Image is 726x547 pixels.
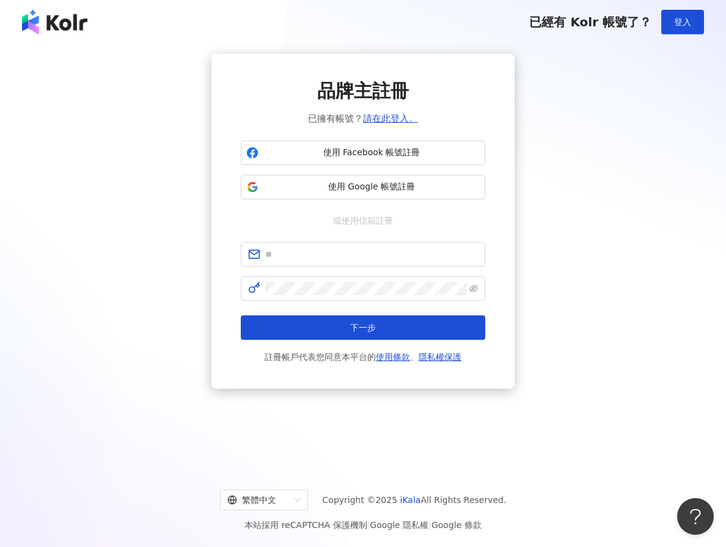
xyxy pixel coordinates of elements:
[400,495,421,505] a: iKala
[263,181,480,193] span: 使用 Google 帳號註冊
[350,323,376,332] span: 下一步
[241,175,485,199] button: 使用 Google 帳號註冊
[323,493,507,507] span: Copyright © 2025 All Rights Reserved.
[308,111,418,126] span: 已擁有帳號？
[363,113,418,124] a: 請在此登入。
[317,78,409,104] span: 品牌主註冊
[529,15,651,29] span: 已經有 Kolr 帳號了？
[263,147,480,159] span: 使用 Facebook 帳號註冊
[324,214,402,227] span: 或使用信箱註冊
[367,520,370,530] span: |
[370,520,428,530] a: Google 隱私權
[674,17,691,27] span: 登入
[227,490,290,510] div: 繁體中文
[469,284,478,293] span: eye-invisible
[241,315,485,340] button: 下一步
[241,141,485,165] button: 使用 Facebook 帳號註冊
[244,518,481,532] span: 本站採用 reCAPTCHA 保護機制
[431,520,482,530] a: Google 條款
[428,520,431,530] span: |
[677,498,714,535] iframe: Help Scout Beacon - Open
[376,352,410,362] a: 使用條款
[419,352,461,362] a: 隱私權保護
[22,10,87,34] img: logo
[661,10,704,34] button: 登入
[265,350,461,364] span: 註冊帳戶代表您同意本平台的 、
